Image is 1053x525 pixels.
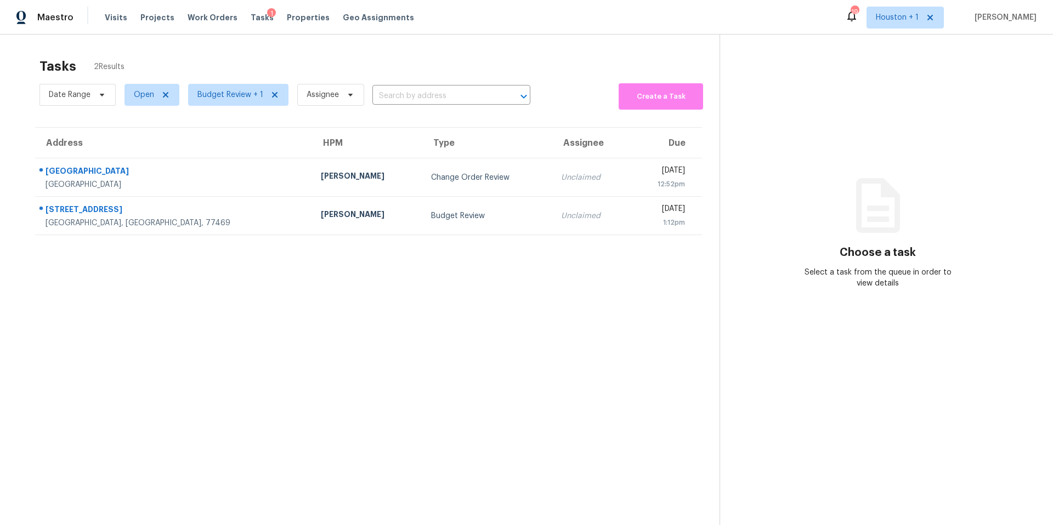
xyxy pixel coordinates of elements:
span: Geo Assignments [343,12,414,23]
span: Work Orders [188,12,237,23]
div: Unclaimed [561,210,621,221]
h3: Choose a task [840,247,916,258]
span: Properties [287,12,330,23]
h2: Tasks [39,61,76,72]
th: Address [35,128,312,158]
th: Due [630,128,702,158]
div: Change Order Review [431,172,544,183]
div: 1:12pm [638,217,685,228]
span: Budget Review + 1 [197,89,263,100]
div: [DATE] [638,203,685,217]
button: Open [516,89,531,104]
div: 1 [267,8,276,19]
div: Budget Review [431,210,544,221]
div: Select a task from the queue in order to view details [799,267,957,289]
div: [PERSON_NAME] [321,209,414,222]
span: Tasks [251,14,274,21]
div: [GEOGRAPHIC_DATA] [46,166,303,179]
div: [PERSON_NAME] [321,170,414,184]
input: Search by address [372,88,500,105]
span: Date Range [49,89,90,100]
div: [STREET_ADDRESS] [46,204,303,218]
button: Create a Task [619,83,703,110]
span: Open [134,89,154,100]
th: HPM [312,128,422,158]
span: Visits [105,12,127,23]
th: Assignee [552,128,630,158]
div: [GEOGRAPHIC_DATA] [46,179,303,190]
span: Projects [140,12,174,23]
div: Unclaimed [561,172,621,183]
span: 2 Results [94,61,124,72]
span: Maestro [37,12,73,23]
div: [DATE] [638,165,685,179]
div: 19 [851,7,858,18]
th: Type [422,128,553,158]
span: Assignee [307,89,339,100]
div: 12:52pm [638,179,685,190]
span: Create a Task [624,90,698,103]
div: [GEOGRAPHIC_DATA], [GEOGRAPHIC_DATA], 77469 [46,218,303,229]
span: [PERSON_NAME] [970,12,1037,23]
span: Houston + 1 [876,12,919,23]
